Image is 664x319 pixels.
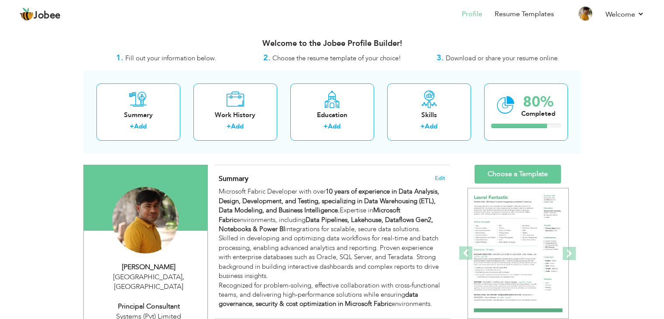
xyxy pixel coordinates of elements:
[90,272,207,292] div: [GEOGRAPHIC_DATA] [GEOGRAPHIC_DATA]
[219,174,445,183] h4: Adding a summary is a quick and easy way to highlight your experience and interests.
[323,122,328,131] label: +
[578,7,592,21] img: Profile Img
[435,175,445,181] span: Edit
[116,52,123,63] strong: 1.
[420,122,425,131] label: +
[134,122,147,131] a: Add
[219,290,418,308] strong: data governance, security & cost optimization in Microsoft Fabric
[272,54,401,62] span: Choose the resume template of your choice!
[231,122,244,131] a: Add
[521,109,555,118] div: Completed
[462,9,482,19] a: Profile
[219,215,433,233] strong: Data Pipelines, Lakehouse, Dataflows Gen2, Notebooks & Power BI
[394,111,464,120] div: Skills
[90,302,207,312] div: Principal Consultant
[219,206,400,224] strong: Microsoft Fabric
[328,122,341,131] a: Add
[130,122,134,131] label: +
[200,111,270,120] div: Work History
[83,39,581,48] h3: Welcome to the Jobee Profile Builder!
[227,122,231,131] label: +
[446,54,559,62] span: Download or share your resume online.
[182,272,184,282] span: ,
[495,9,554,19] a: Resume Templates
[90,262,207,272] div: [PERSON_NAME]
[20,7,61,21] a: Jobee
[263,52,270,63] strong: 2.
[219,174,248,184] span: Summary
[437,52,444,63] strong: 3.
[606,9,644,20] a: Welcome
[20,7,34,21] img: jobee.io
[112,187,179,253] img: Qaisar Mushtaq
[425,122,437,131] a: Add
[34,11,61,21] span: Jobee
[219,187,445,309] div: Microsoft Fabric Developer with over Expertise in environments, including integrations for scalab...
[125,54,216,62] span: Fill out your information below.
[297,111,367,120] div: Education
[475,165,561,184] a: Choose a Template
[103,111,173,120] div: Summary
[219,187,439,215] strong: 10 years of experience in Data Analysis, Design, Development, and Testing, specializing in Data W...
[521,95,555,109] div: 80%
